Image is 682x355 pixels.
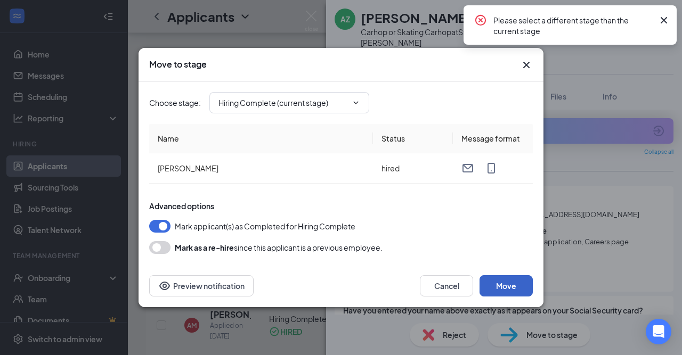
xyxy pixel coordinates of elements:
[520,59,533,71] button: Close
[158,163,218,173] span: [PERSON_NAME]
[175,220,355,233] span: Mark applicant(s) as Completed for Hiring Complete
[352,98,360,107] svg: ChevronDown
[493,14,653,36] div: Please select a different stage than the current stage
[480,275,533,296] button: Move
[373,153,453,184] td: hired
[158,279,171,292] svg: Eye
[149,124,373,153] th: Name
[474,14,487,27] svg: CrossCircle
[453,124,533,153] th: Message format
[520,59,533,71] svg: Cross
[175,243,234,252] b: Mark as a re-hire
[646,319,671,344] div: Open Intercom Messenger
[657,14,670,27] svg: Cross
[485,162,498,175] svg: MobileSms
[461,162,474,175] svg: Email
[420,275,473,296] button: Cancel
[149,201,533,211] div: Advanced options
[149,97,201,109] span: Choose stage :
[149,59,207,70] h3: Move to stage
[175,241,383,254] div: since this applicant is a previous employee.
[149,275,254,296] button: Preview notificationEye
[373,124,453,153] th: Status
